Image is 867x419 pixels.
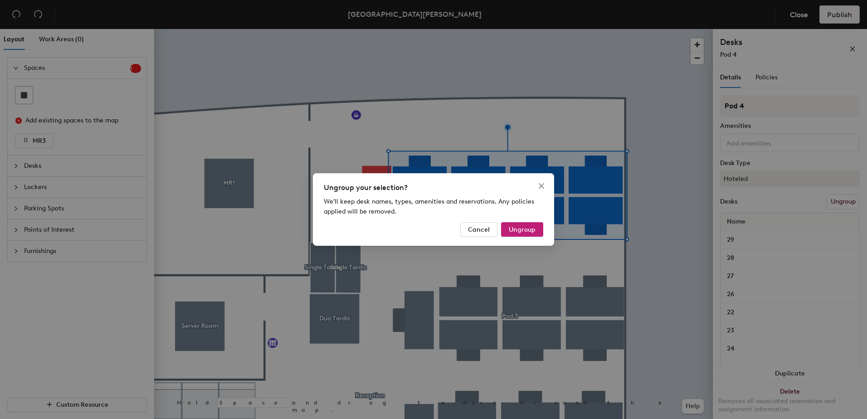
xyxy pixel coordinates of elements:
[460,222,497,237] button: Cancel
[538,182,545,190] span: close
[501,222,543,237] button: Ungroup
[324,182,543,193] div: Ungroup your selection?
[468,226,490,234] span: Cancel
[509,226,536,234] span: Ungroup
[534,182,549,190] span: Close
[534,179,549,193] button: Close
[324,198,534,215] span: We'll keep desk names, types, amenities and reservations. Any policies applied will be removed.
